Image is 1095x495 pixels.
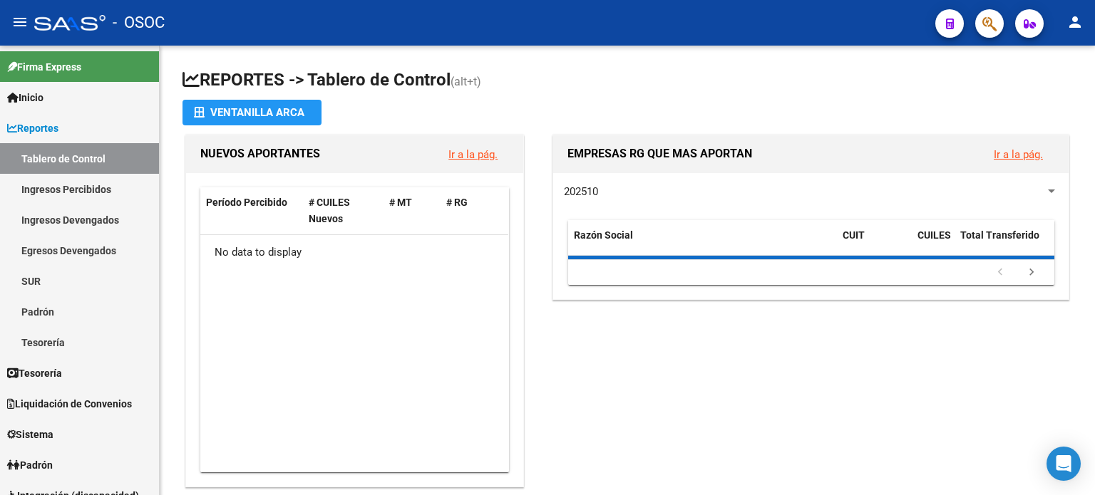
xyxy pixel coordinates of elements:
[451,75,481,88] span: (alt+t)
[917,229,951,241] span: CUILES
[389,197,412,208] span: # MT
[837,220,912,267] datatable-header-cell: CUIT
[564,185,598,198] span: 202510
[200,187,303,234] datatable-header-cell: Período Percibido
[955,220,1054,267] datatable-header-cell: Total Transferido
[113,7,165,38] span: - OSOC
[384,187,441,234] datatable-header-cell: # MT
[309,197,350,224] span: # CUILES Nuevos
[567,147,752,160] span: EMPRESAS RG QUE MAS APORTAN
[194,100,310,125] div: Ventanilla ARCA
[982,141,1054,167] button: Ir a la pág.
[7,120,58,136] span: Reportes
[200,147,320,160] span: NUEVOS APORTANTES
[7,396,132,412] span: Liquidación de Convenios
[1066,14,1084,31] mat-icon: person
[11,14,29,31] mat-icon: menu
[446,197,468,208] span: # RG
[206,197,287,208] span: Período Percibido
[437,141,509,167] button: Ir a la pág.
[7,365,62,381] span: Tesorería
[182,68,1072,93] h1: REPORTES -> Tablero de Control
[987,265,1014,281] a: go to previous page
[912,220,955,267] datatable-header-cell: CUILES
[574,229,633,241] span: Razón Social
[568,220,837,267] datatable-header-cell: Razón Social
[843,229,865,241] span: CUIT
[303,187,384,234] datatable-header-cell: # CUILES Nuevos
[200,235,508,271] div: No data to display
[7,59,81,75] span: Firma Express
[182,100,322,125] button: Ventanilla ARCA
[441,187,498,234] datatable-header-cell: # RG
[7,457,53,473] span: Padrón
[448,148,498,161] a: Ir a la pág.
[994,148,1043,161] a: Ir a la pág.
[7,90,43,105] span: Inicio
[7,427,53,442] span: Sistema
[960,229,1039,241] span: Total Transferido
[1018,265,1045,281] a: go to next page
[1047,447,1081,481] div: Open Intercom Messenger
